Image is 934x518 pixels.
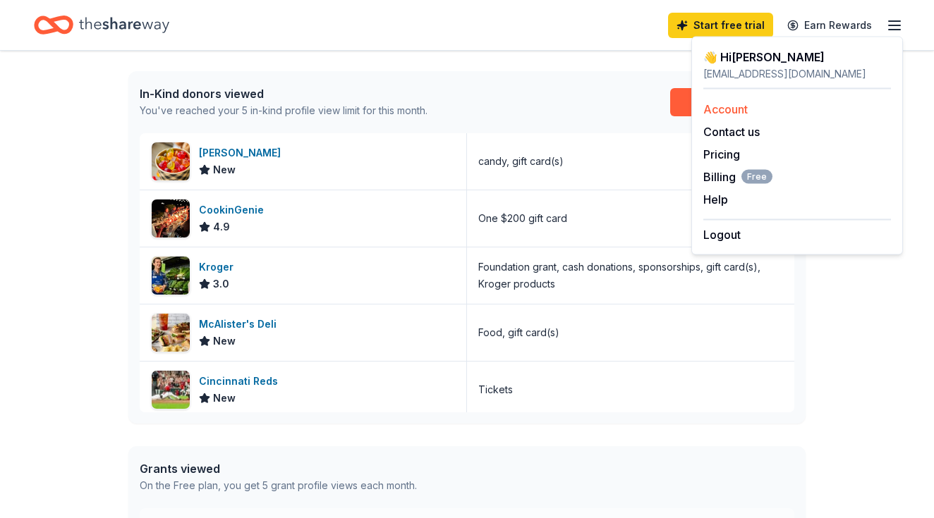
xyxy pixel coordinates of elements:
a: Pricing [703,147,740,161]
span: Billing [703,168,772,185]
div: McAlister's Deli [199,316,282,333]
img: Image for Albanese [152,142,190,180]
div: One $200 gift card [478,210,567,227]
span: 3.0 [213,276,229,292]
button: Help [703,191,728,208]
img: Image for Kroger [152,257,190,295]
img: Image for Cincinnati Reds [152,371,190,409]
button: Logout [703,226,741,243]
div: Foundation grant, cash donations, sponsorships, gift card(s), Kroger products [478,259,783,292]
div: Cincinnati Reds [199,373,284,390]
div: 👋 Hi [PERSON_NAME] [703,49,891,66]
div: Kroger [199,259,239,276]
a: Account [703,102,748,116]
span: New [213,161,236,178]
button: Contact us [703,123,760,140]
span: Free [741,170,772,184]
div: Food, gift card(s) [478,324,559,341]
a: Upgrade [670,88,794,116]
div: CookinGenie [199,202,269,218]
a: Start free trial [668,13,773,38]
img: Image for McAlister's Deli [152,314,190,352]
a: Earn Rewards [779,13,880,38]
div: Grants viewed [140,460,417,477]
button: BillingFree [703,168,772,185]
span: New [213,390,236,407]
div: [EMAIL_ADDRESS][DOMAIN_NAME] [703,66,891,82]
div: On the Free plan, you get 5 grant profile views each month. [140,477,417,494]
img: Image for CookinGenie [152,199,190,238]
span: 4.9 [213,218,230,235]
div: [PERSON_NAME] [199,144,286,161]
div: You've reached your 5 in-kind profile view limit for this month. [140,102,427,119]
div: In-Kind donors viewed [140,85,427,102]
a: Home [34,8,169,42]
div: Tickets [478,381,513,398]
div: candy, gift card(s) [478,153,564,170]
span: New [213,333,236,350]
